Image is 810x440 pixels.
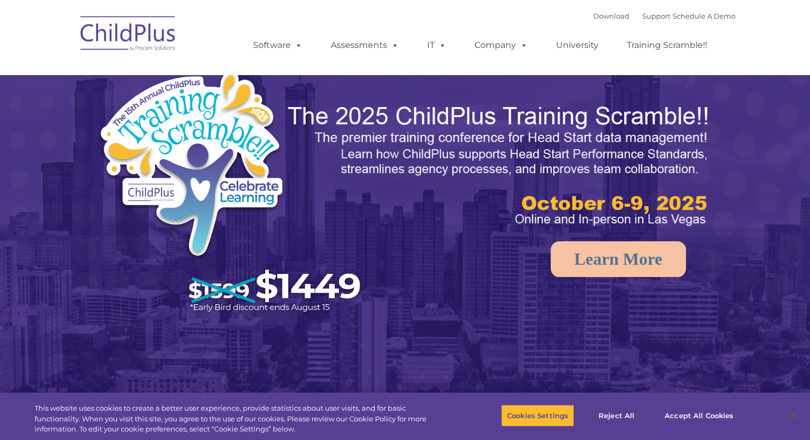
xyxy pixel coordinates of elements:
[320,35,410,56] a: Assessments
[642,12,670,20] a: Support
[616,35,718,56] a: Training Scramble!!
[551,241,686,277] a: Learn More
[659,404,739,427] button: Accept All Cookies
[673,12,735,20] a: Schedule A Demo
[593,12,629,20] a: Download
[242,35,313,56] a: Software
[781,404,805,427] button: Close
[416,35,457,56] a: IT
[545,35,609,56] a: University
[464,35,538,56] a: Company
[583,404,650,427] button: Reject All
[593,12,735,20] font: |
[75,9,182,62] img: ChildPlus by Procare Solutions
[501,404,574,427] button: Cookies Settings
[148,114,193,122] span: Phone number
[148,70,181,78] span: Last name
[35,403,446,435] div: This website uses cookies to create a better user experience, provide statistics about user visit...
